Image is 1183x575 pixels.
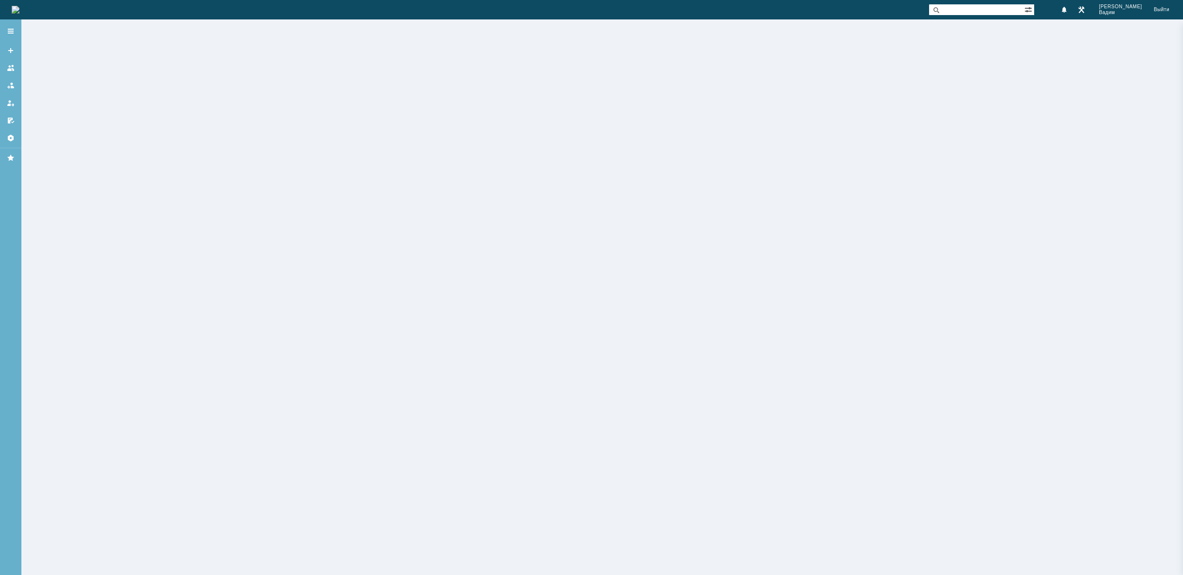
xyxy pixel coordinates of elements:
a: Мои согласования [3,113,18,128]
a: Перейти на домашнюю страницу [12,6,19,14]
img: logo [12,6,19,14]
span: Вадим [1099,10,1142,16]
a: Создать заявку [3,43,18,58]
span: [PERSON_NAME] [1099,4,1142,10]
a: Заявки в моей ответственности [3,78,18,93]
span: Расширенный поиск [1024,4,1034,14]
a: Перейти в интерфейс администратора [1075,4,1087,16]
a: Настройки [3,130,18,146]
a: Заявки на командах [3,60,18,76]
a: Мои заявки [3,95,18,111]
